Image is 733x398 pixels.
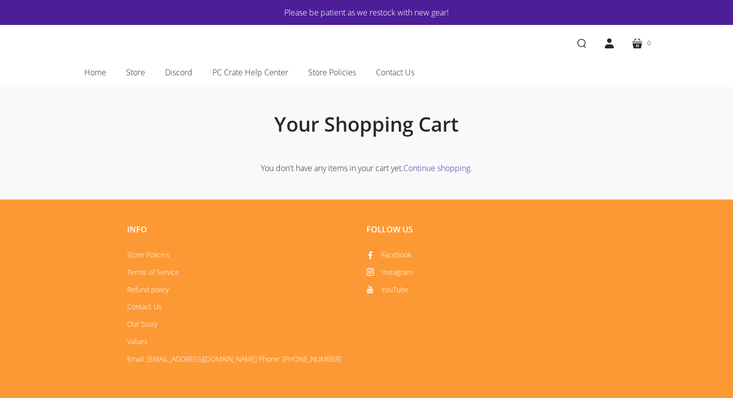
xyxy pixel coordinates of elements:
a: YouTube [366,285,408,294]
a: Terms of Service [127,267,179,277]
a: Store Policies [298,62,366,83]
a: Instagram [366,267,412,277]
a: Contact Us [127,302,162,311]
a: Discord [155,62,202,83]
a: 0 [623,29,659,57]
h2: Follow Us [366,224,591,234]
a: PC CRATE [82,33,160,56]
a: Store Policies [127,250,170,259]
span: Store Policies [308,66,356,79]
span: Home [84,66,106,79]
a: Email: [EMAIL_ADDRESS][DOMAIN_NAME] Phone: [PHONE_NUMBER] [127,354,341,364]
a: Home [74,62,116,83]
span: PC Crate Help Center [212,66,288,79]
span: Contact Us [376,66,414,79]
h1: Your Shopping Cart [127,112,606,137]
a: Refund policy [127,285,169,294]
a: PC Crate Help Center [202,62,298,83]
a: Values [127,337,148,346]
span: Store [126,66,145,79]
span: Discord [165,66,192,79]
h2: Info [127,224,352,234]
a: Continue shopping. [403,163,472,174]
a: Facebook [366,250,411,259]
a: Contact Us [366,62,424,83]
a: Please be patient as we restock with new gear! [112,6,621,19]
nav: Main navigation [67,62,666,87]
a: Our Story [127,319,157,329]
p: You don't have any items in your cart yet. [127,162,606,175]
a: Store [116,62,155,83]
span: 0 [647,38,651,48]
